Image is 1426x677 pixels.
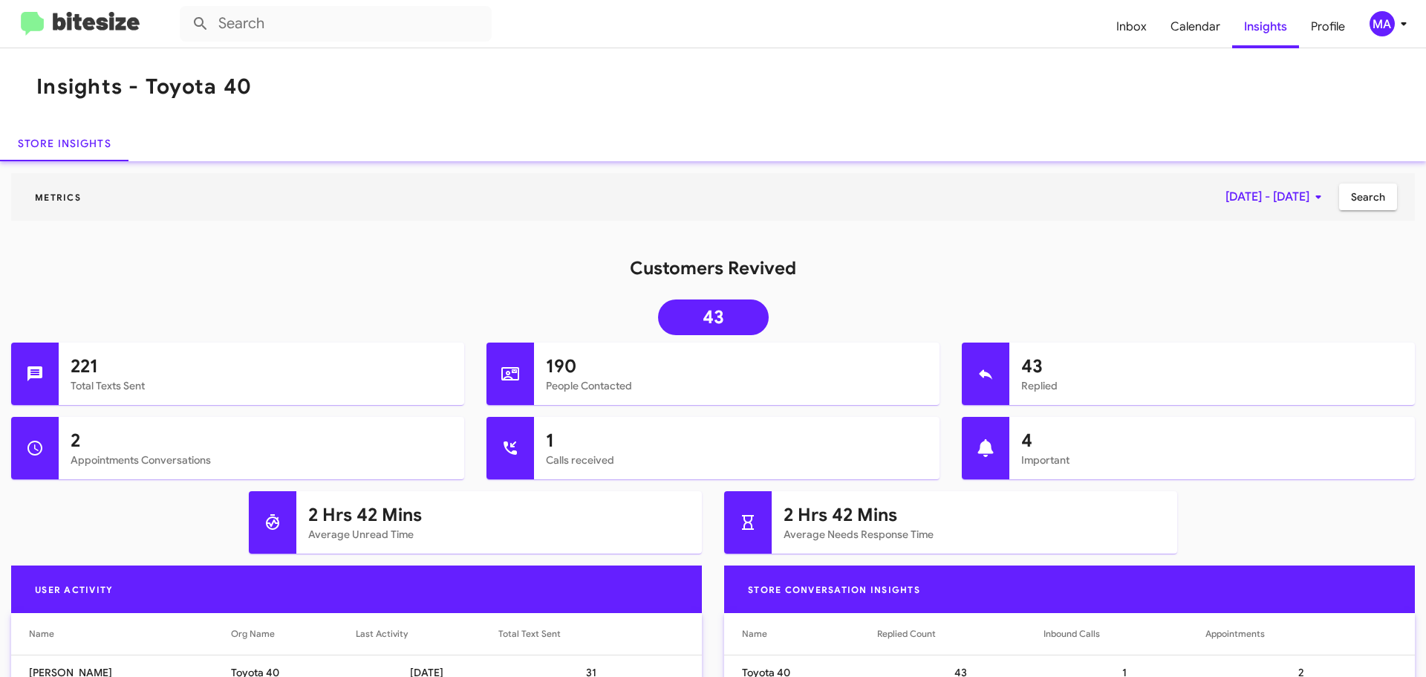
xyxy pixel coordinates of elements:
h1: 1 [546,429,928,453]
h1: 43 [1021,354,1403,378]
span: Store Conversation Insights [736,584,932,595]
h1: 2 Hrs 42 Mins [784,503,1165,527]
div: Name [29,626,231,641]
span: 43 [703,310,724,325]
input: Search [180,6,492,42]
div: Inbound Calls [1044,626,1100,641]
mat-card-subtitle: People Contacted [546,378,928,393]
a: Insights [1232,5,1299,48]
button: Search [1339,184,1397,210]
div: Replied Count [877,626,936,641]
button: [DATE] - [DATE] [1214,184,1339,210]
h1: 190 [546,354,928,378]
div: Inbound Calls [1044,626,1205,641]
div: Name [742,626,767,641]
div: Total Text Sent [498,626,561,641]
span: Metrics [23,192,93,203]
div: Name [742,626,877,641]
a: Inbox [1104,5,1159,48]
div: Total Text Sent [498,626,684,641]
h1: 2 Hrs 42 Mins [308,503,690,527]
a: Profile [1299,5,1357,48]
span: User Activity [23,584,125,595]
mat-card-subtitle: Average Unread Time [308,527,690,542]
mat-card-subtitle: Important [1021,453,1403,467]
mat-card-subtitle: Average Needs Response Time [784,527,1165,542]
div: MA [1370,11,1395,36]
div: Last Activity [356,626,408,641]
a: Calendar [1159,5,1232,48]
div: Replied Count [877,626,1044,641]
h1: Insights - Toyota 40 [36,75,252,99]
div: Appointments [1205,626,1397,641]
h1: 221 [71,354,452,378]
mat-card-subtitle: Replied [1021,378,1403,393]
mat-card-subtitle: Calls received [546,453,928,467]
div: Org Name [231,626,356,641]
mat-card-subtitle: Appointments Conversations [71,453,452,467]
h1: 4 [1021,429,1403,453]
h1: 2 [71,429,452,453]
span: Search [1351,184,1385,210]
mat-card-subtitle: Total Texts Sent [71,378,452,393]
button: MA [1357,11,1410,36]
div: Last Activity [356,626,498,641]
span: [DATE] - [DATE] [1225,184,1327,210]
div: Org Name [231,626,275,641]
div: Appointments [1205,626,1265,641]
